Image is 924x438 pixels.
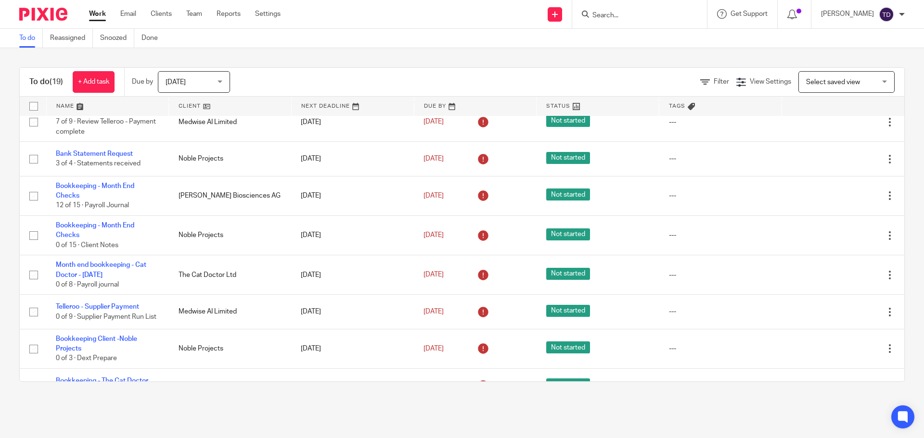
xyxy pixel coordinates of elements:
a: Reassigned [50,29,93,48]
a: Bookkeeping - Month End Checks [56,183,134,199]
td: [DATE] [291,216,414,255]
span: Filter [714,78,729,85]
td: The Cat Doctor Ltd [169,369,292,403]
span: Not started [546,268,590,280]
td: Noble Projects [169,216,292,255]
span: [DATE] [423,118,444,125]
span: Not started [546,115,590,127]
a: Bookkeeping Client -Noble Projects [56,336,137,352]
span: (19) [50,78,63,86]
span: [DATE] [423,232,444,238]
a: Snoozed [100,29,134,48]
span: 12 of 15 · Payroll Journal [56,202,129,209]
span: [DATE] [423,308,444,315]
div: --- [669,270,772,280]
a: Bookkeeping - The Cat Doctor [56,377,148,384]
a: Settings [255,9,281,19]
img: Pixie [19,8,67,21]
td: Medwise AI Limited [169,295,292,329]
span: Select saved view [806,79,860,86]
a: Month end bookkeeping - Cat Doctor - [DATE] [56,262,146,278]
td: [DATE] [291,255,414,295]
span: View Settings [750,78,791,85]
td: Medwise AI Limited [169,102,292,141]
a: Bank Statement Request [56,150,133,157]
span: Not started [546,305,590,317]
div: --- [669,307,772,316]
a: Clients [151,9,172,19]
td: [DATE] [291,369,414,403]
span: [DATE] [166,79,186,86]
a: To do [19,29,43,48]
span: Not started [546,152,590,164]
span: 0 of 9 · Supplier Payment Run List [56,313,156,320]
a: Done [141,29,165,48]
td: [DATE] [291,329,414,368]
div: --- [669,230,772,240]
td: [DATE] [291,102,414,141]
span: Tags [669,103,685,109]
span: 0 of 8 · Payroll journal [56,281,119,288]
td: [DATE] [291,295,414,329]
span: Get Support [731,11,768,17]
span: Not started [546,228,590,240]
a: Email [120,9,136,19]
span: Not started [546,188,590,200]
img: svg%3E [879,7,894,22]
a: Bookkeeping - Month End Checks [56,222,134,238]
div: --- [669,154,772,163]
a: Team [186,9,202,19]
span: [DATE] [423,345,444,352]
span: [DATE] [423,155,444,162]
p: Due by [132,77,153,87]
div: --- [669,381,772,390]
span: 3 of 4 · Statements received [56,161,141,167]
a: Reports [217,9,241,19]
td: The Cat Doctor Ltd [169,255,292,295]
td: Noble Projects [169,142,292,176]
td: [DATE] [291,176,414,215]
div: --- [669,344,772,353]
span: 0 of 15 · Client Notes [56,242,118,249]
td: Noble Projects [169,329,292,368]
td: [PERSON_NAME] Biosciences AG [169,176,292,215]
span: 0 of 3 · Dext Prepare [56,355,117,362]
div: --- [669,191,772,200]
td: [DATE] [291,142,414,176]
a: Work [89,9,106,19]
span: 7 of 9 · Review Telleroo - Payment complete [56,119,156,136]
h1: To do [29,77,63,87]
span: Not started [546,341,590,353]
a: + Add task [73,71,115,93]
input: Search [591,12,678,20]
a: Telleroo - Supplier Payment [56,303,139,310]
div: --- [669,117,772,127]
p: [PERSON_NAME] [821,9,874,19]
span: Not started [546,378,590,390]
span: [DATE] [423,192,444,199]
span: [DATE] [423,272,444,278]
